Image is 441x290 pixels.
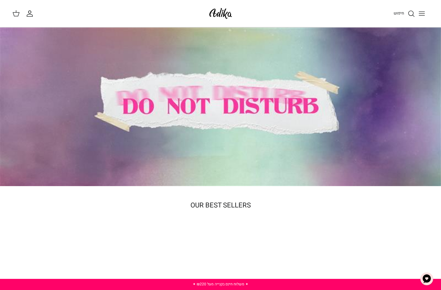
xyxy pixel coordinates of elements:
[417,270,436,288] button: צ'אט
[394,10,404,16] span: חיפוש
[415,7,429,20] button: Toggle menu
[394,10,415,17] a: חיפוש
[193,281,248,287] a: ✦ משלוח חינם בקנייה מעל ₪220 ✦
[207,6,234,21] img: Adika IL
[190,200,251,210] a: OUR BEST SELLERS
[26,10,36,17] a: החשבון שלי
